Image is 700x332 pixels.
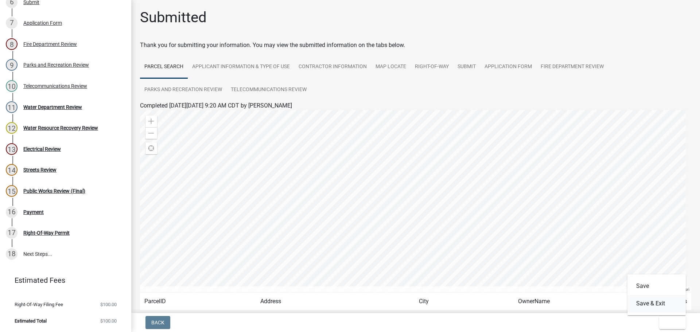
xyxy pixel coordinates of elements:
[6,206,17,218] div: 16
[6,101,17,113] div: 11
[226,78,311,102] a: Telecommunications Review
[15,302,63,307] span: Right-Of-Way Filing Fee
[415,293,514,310] td: City
[682,287,689,292] a: Esri
[151,320,164,325] span: Back
[140,293,256,310] td: ParcelID
[23,230,70,235] div: Right-Of-Way Permit
[6,227,17,239] div: 17
[145,316,170,329] button: Back
[371,55,411,79] a: Map Locate
[145,116,157,127] div: Zoom in
[665,320,676,325] span: Exit
[15,319,47,323] span: Estimated Total
[6,164,17,176] div: 14
[145,127,157,139] div: Zoom out
[23,62,89,67] div: Parks and Recreation Review
[514,293,631,310] td: OwnerName
[100,319,117,323] span: $100.00
[659,316,686,329] button: Exit
[23,42,77,47] div: Fire Department Review
[140,102,292,109] span: Completed [DATE][DATE] 9:20 AM CDT by [PERSON_NAME]
[23,20,62,26] div: Application Form
[480,55,536,79] a: Application Form
[140,78,226,102] a: Parks and Recreation Review
[100,302,117,307] span: $100.00
[627,295,686,312] button: Save & Exit
[140,55,188,79] a: Parcel search
[23,83,87,89] div: Telecommunications Review
[6,80,17,92] div: 10
[140,9,207,26] h1: Submitted
[627,274,686,315] div: Exit
[188,55,294,79] a: Applicant Information & Type of Use
[23,167,57,172] div: Streets Review
[6,59,17,71] div: 9
[294,55,371,79] a: Contractor Information
[6,143,17,155] div: 13
[6,38,17,50] div: 8
[23,125,98,130] div: Water Resource Recovery Review
[145,142,157,154] div: Find my location
[627,277,686,295] button: Save
[6,185,17,197] div: 15
[411,55,453,79] a: Right-of-Way
[6,273,120,288] a: Estimated Fees
[6,17,17,29] div: 7
[23,147,61,152] div: Electrical Review
[6,122,17,134] div: 12
[453,55,480,79] a: Submit
[140,41,691,50] div: Thank you for submitting your information. You may view the submitted information on the tabs below.
[256,293,415,310] td: Address
[23,188,85,194] div: Public Works Review (Final)
[536,55,608,79] a: Fire Department Review
[23,210,44,215] div: Payment
[23,105,82,110] div: Water Department Review
[6,248,17,260] div: 18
